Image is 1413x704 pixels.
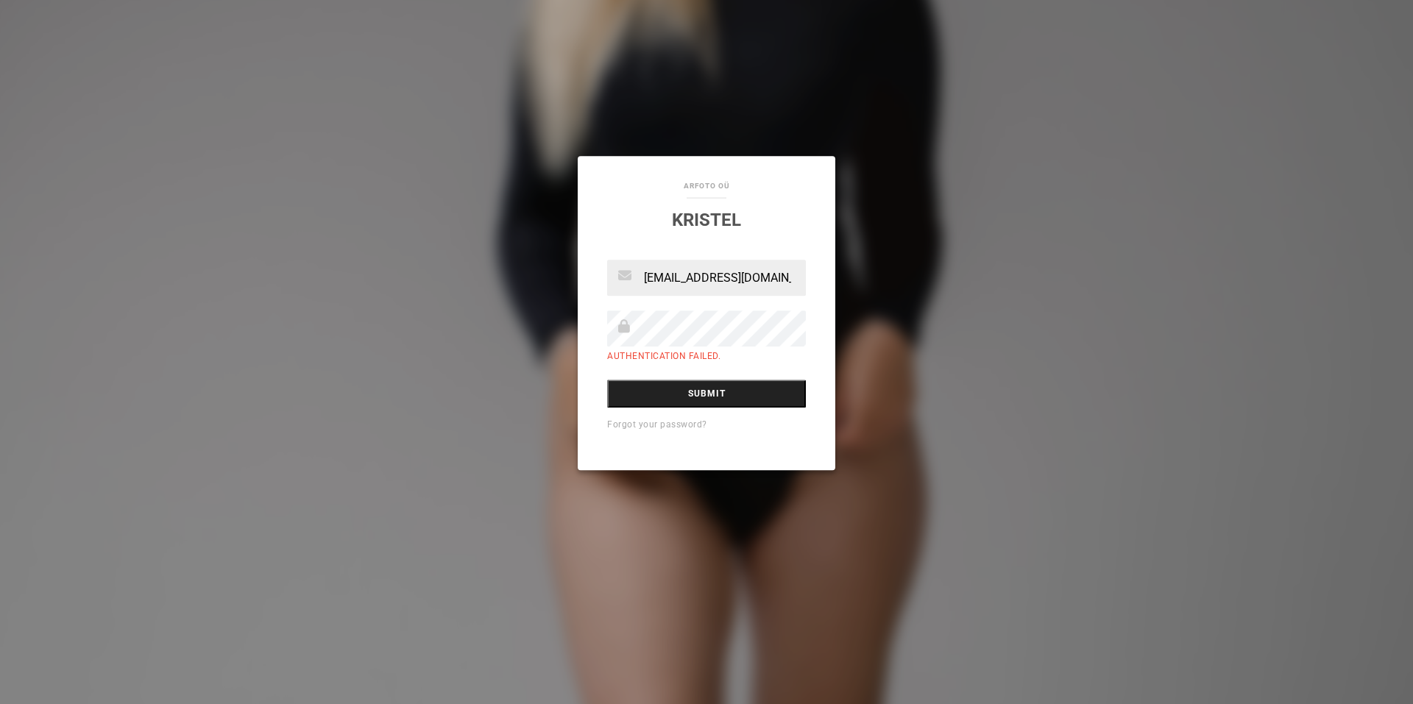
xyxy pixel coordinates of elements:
label: Authentication failed. [607,351,720,361]
input: Submit [607,380,806,408]
a: Kristel [672,210,741,230]
a: aRfoto OÜ [684,182,730,190]
a: Forgot your password? [607,419,707,430]
input: Email [607,260,806,296]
